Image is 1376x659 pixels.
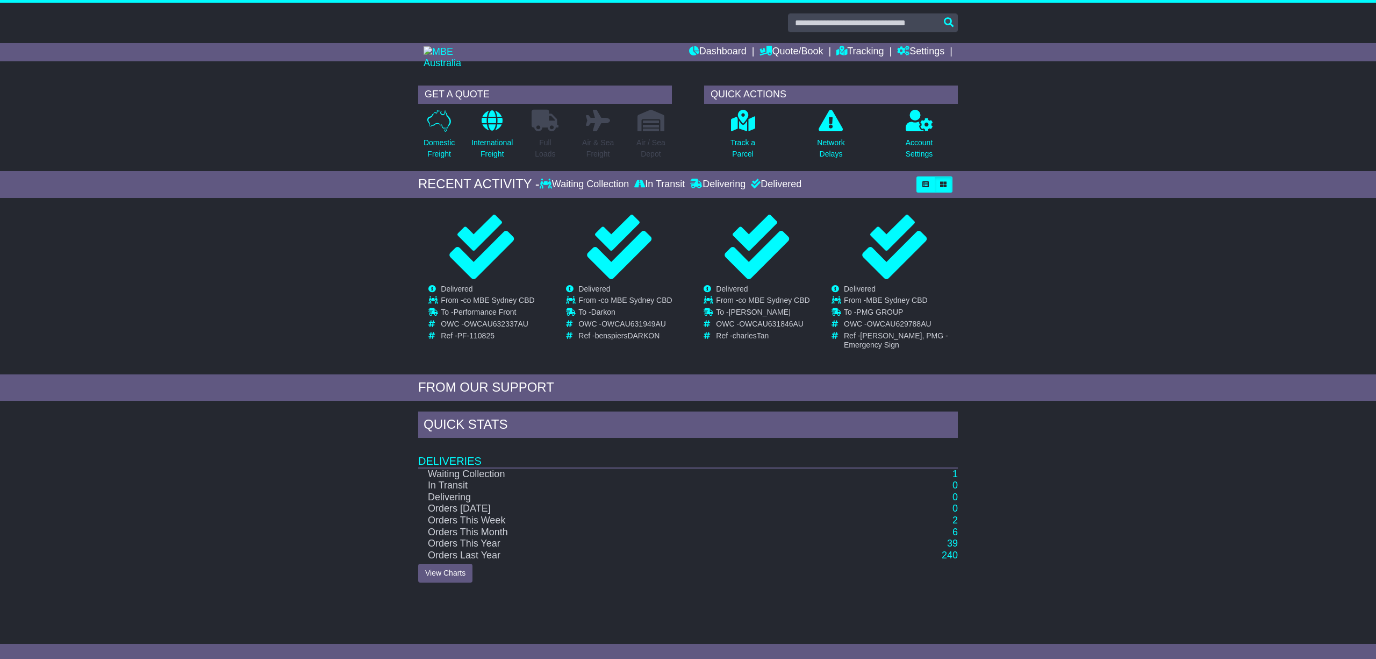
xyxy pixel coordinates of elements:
p: Air / Sea Depot [636,137,665,160]
td: OWC - [441,320,534,331]
p: Account Settings [906,137,933,160]
td: Orders [DATE] [418,503,837,515]
a: Dashboard [689,43,747,61]
a: Tracking [836,43,884,61]
span: Delivered [578,285,610,293]
p: Full Loads [532,137,558,160]
td: From - [578,296,672,308]
td: Waiting Collection [418,468,837,480]
span: Delivered [716,285,748,293]
span: Performance Front [454,308,517,316]
a: 6 [952,527,958,537]
div: RECENT ACTIVITY - [418,176,540,192]
div: FROM OUR SUPPORT [418,380,958,395]
span: OWCAU629788AU [867,320,931,328]
a: DomesticFreight [423,109,455,166]
span: co MBE Sydney CBD [739,296,810,304]
div: Quick Stats [418,412,958,441]
span: Delivered [441,285,472,293]
span: [PERSON_NAME], PMG - Emergency Sign [844,331,948,349]
a: Quote/Book [759,43,823,61]
span: [PERSON_NAME] [729,308,791,316]
td: Ref - [716,331,809,341]
td: In Transit [418,480,837,492]
td: Ref - [441,331,534,341]
td: From - [716,296,809,308]
td: Orders This Month [418,527,837,538]
p: Network Delays [817,137,844,160]
div: Delivering [687,179,748,190]
td: From - [441,296,534,308]
td: Ref - [578,331,672,341]
a: InternationalFreight [471,109,513,166]
span: OWCAU631846AU [739,320,804,328]
a: AccountSettings [905,109,934,166]
a: 39 [947,538,958,549]
div: Delivered [748,179,801,190]
td: To - [578,308,672,320]
a: Track aParcel [730,109,756,166]
td: OWC - [844,320,957,331]
td: Ref - [844,331,957,350]
td: OWC - [716,320,809,331]
p: Air & Sea Freight [582,137,614,160]
div: QUICK ACTIONS [704,86,958,104]
span: PF-110825 [457,331,494,340]
td: To - [441,308,534,320]
div: GET A QUOTE [418,86,672,104]
a: NetworkDelays [816,109,845,166]
span: OWCAU632337AU [464,320,528,328]
a: View Charts [418,564,472,583]
td: To - [716,308,809,320]
a: 240 [942,550,958,561]
div: Waiting Collection [540,179,632,190]
td: To - [844,308,957,320]
a: 2 [952,515,958,526]
td: From - [844,296,957,308]
p: Track a Parcel [730,137,755,160]
span: co MBE Sydney CBD [463,296,535,304]
a: Settings [897,43,944,61]
span: charlesTan [733,331,769,340]
a: 0 [952,480,958,491]
td: Orders This Year [418,538,837,550]
td: OWC - [578,320,672,331]
td: Deliveries [418,441,958,468]
td: Orders This Week [418,515,837,527]
span: Delivered [844,285,876,293]
a: 0 [952,503,958,514]
td: Orders Last Year [418,550,837,562]
p: Domestic Freight [424,137,455,160]
span: MBE Sydney CBD [866,296,927,304]
span: PMG GROUP [856,308,903,316]
span: benspiersDARKON [595,331,660,340]
a: 0 [952,492,958,502]
span: OWCAU631949AU [601,320,666,328]
div: In Transit [632,179,687,190]
a: 1 [952,469,958,479]
span: Darkon [591,308,615,316]
p: International Freight [471,137,513,160]
td: Delivering [418,492,837,504]
span: co MBE Sydney CBD [601,296,672,304]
